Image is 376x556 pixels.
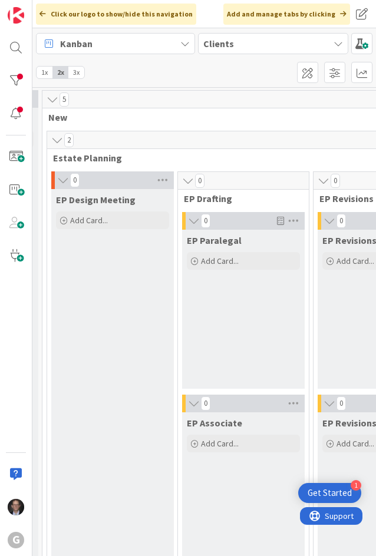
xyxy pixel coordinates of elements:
[337,214,346,228] span: 0
[64,133,74,147] span: 2
[201,214,210,228] span: 0
[8,7,24,24] img: Visit kanbanzone.com
[201,438,239,449] span: Add Card...
[8,532,24,548] div: G
[68,67,84,78] span: 3x
[201,256,239,266] span: Add Card...
[8,499,24,515] img: JT
[36,4,196,25] div: Click our logo to show/hide this navigation
[298,483,361,503] div: Open Get Started checklist, remaining modules: 1
[70,173,80,187] span: 0
[52,67,68,78] span: 2x
[201,396,210,411] span: 0
[337,396,346,411] span: 0
[56,194,136,206] span: EP Design Meeting
[187,417,242,429] span: EP Associate
[60,37,93,51] span: Kanban
[184,193,294,204] span: EP Drafting
[37,67,52,78] span: 1x
[337,438,374,449] span: Add Card...
[25,2,54,16] span: Support
[308,487,352,499] div: Get Started
[337,256,374,266] span: Add Card...
[195,174,205,188] span: 0
[351,480,361,491] div: 1
[203,38,234,49] b: Clients
[60,92,69,107] span: 5
[223,4,350,25] div: Add and manage tabs by clicking
[331,174,340,188] span: 0
[187,234,242,246] span: EP Paralegal
[70,215,108,226] span: Add Card...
